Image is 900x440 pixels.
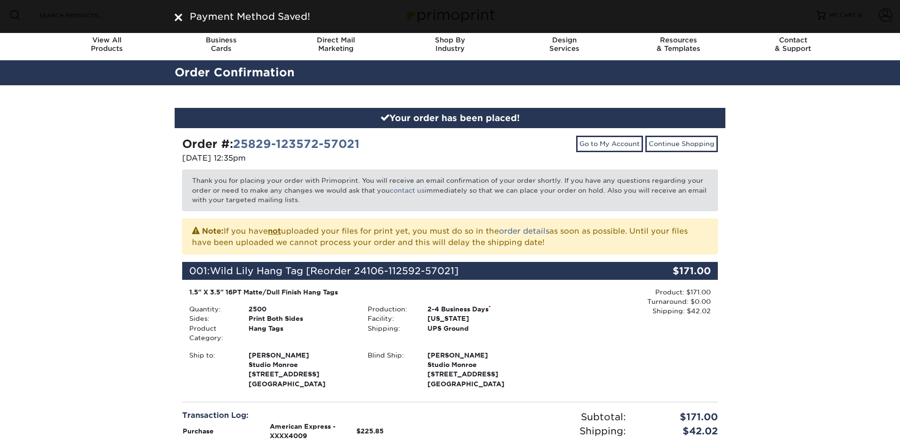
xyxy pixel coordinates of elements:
a: Continue Shopping [645,136,718,152]
span: Studio Monroe [249,360,354,369]
div: Products [50,36,164,53]
span: [PERSON_NAME] [427,350,532,360]
div: Ship to: [182,350,241,389]
div: Hang Tags [241,324,361,343]
div: Quantity: [182,304,241,314]
a: Direct MailMarketing [279,30,393,60]
span: Studio Monroe [427,360,532,369]
span: Direct Mail [279,36,393,44]
div: Sides: [182,314,241,323]
p: If you have uploaded your files for print yet, you must do so in the as soon as possible. Until y... [192,225,708,248]
div: Production: [361,304,420,314]
div: $171.00 [633,410,725,424]
span: Shop By [393,36,507,44]
a: order details [499,227,549,236]
a: contact us [390,187,425,194]
div: Print Both Sides [241,314,361,323]
a: View AllProducts [50,30,164,60]
div: Transaction Log: [182,410,443,421]
div: Cards [164,36,279,53]
div: Services [507,36,621,53]
strong: [GEOGRAPHIC_DATA] [427,350,532,388]
span: Resources [621,36,736,44]
span: View All [50,36,164,44]
span: Payment Method Saved! [190,11,310,22]
b: not [268,227,281,236]
div: 2-4 Business Days [420,304,539,314]
strong: $225.85 [356,427,384,435]
div: & Support [736,36,850,53]
span: Business [164,36,279,44]
div: Blind Ship: [361,350,420,389]
span: [STREET_ADDRESS] [427,369,532,379]
strong: Order #: [182,137,360,151]
strong: Note: [202,227,224,236]
div: Your order has been placed! [175,108,725,129]
span: Contact [736,36,850,44]
div: Industry [393,36,507,53]
div: $171.00 [628,262,718,280]
div: Marketing [279,36,393,53]
a: DesignServices [507,30,621,60]
div: UPS Ground [420,324,539,333]
a: Resources& Templates [621,30,736,60]
span: Design [507,36,621,44]
a: 25829-123572-57021 [233,137,360,151]
img: close [175,14,182,21]
div: Product: $171.00 Turnaround: $0.00 Shipping: $42.02 [539,287,711,316]
div: Shipping: [450,424,633,438]
strong: [GEOGRAPHIC_DATA] [249,350,354,388]
h2: Order Confirmation [168,64,732,81]
p: [DATE] 12:35pm [182,153,443,164]
div: & Templates [621,36,736,53]
div: Product Category: [182,324,241,343]
strong: American Express - XXXX4009 [270,423,336,440]
div: Subtotal: [450,410,633,424]
a: Go to My Account [576,136,643,152]
div: Facility: [361,314,420,323]
a: Shop ByIndustry [393,30,507,60]
div: Shipping: [361,324,420,333]
span: Wild Lily Hang Tag [Reorder 24106-112592-57021] [210,265,458,277]
span: [STREET_ADDRESS] [249,369,354,379]
span: [PERSON_NAME] [249,350,354,360]
p: Thank you for placing your order with Primoprint. You will receive an email confirmation of your ... [182,170,718,211]
div: 001: [182,262,628,280]
strong: Purchase [183,427,214,435]
div: 1.5" X 3.5" 16PT Matte/Dull Finish Hang Tags [189,287,532,297]
div: $42.02 [633,424,725,438]
a: Contact& Support [736,30,850,60]
a: BusinessCards [164,30,279,60]
div: 2500 [241,304,361,314]
div: [US_STATE] [420,314,539,323]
